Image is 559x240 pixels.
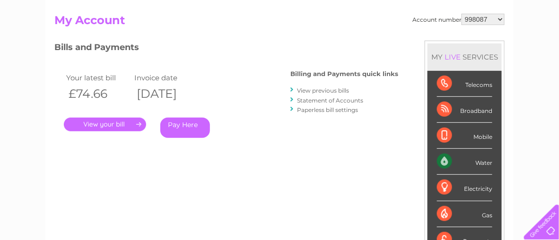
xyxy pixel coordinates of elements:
[64,84,132,103] th: £74.66
[290,70,398,77] h4: Billing and Payments quick links
[57,5,504,46] div: Clear Business is a trading name of Verastar Limited (registered in [GEOGRAPHIC_DATA] No. 3667643...
[54,41,398,57] h3: Bills and Payments
[443,40,471,47] a: Telecoms
[437,123,492,149] div: Mobile
[297,97,363,104] a: Statement of Accounts
[297,87,349,94] a: View previous bills
[54,14,505,32] h2: My Account
[437,175,492,201] div: Electricity
[381,5,446,17] a: 0333 014 3131
[64,118,146,131] a: .
[297,106,358,113] a: Paperless bill settings
[437,201,492,227] div: Gas
[428,43,502,70] div: MY SERVICES
[437,97,492,123] div: Broadband
[443,52,463,61] div: LIVE
[132,84,200,103] th: [DATE]
[64,71,132,84] td: Your latest bill
[160,118,210,138] a: Pay Here
[437,149,492,175] div: Water
[412,14,505,25] div: Account number
[416,40,437,47] a: Energy
[132,71,200,84] td: Invoice date
[477,40,490,47] a: Blog
[19,25,68,53] img: logo.png
[437,71,492,97] div: Telecoms
[528,40,550,47] a: Log out
[393,40,411,47] a: Water
[496,40,519,47] a: Contact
